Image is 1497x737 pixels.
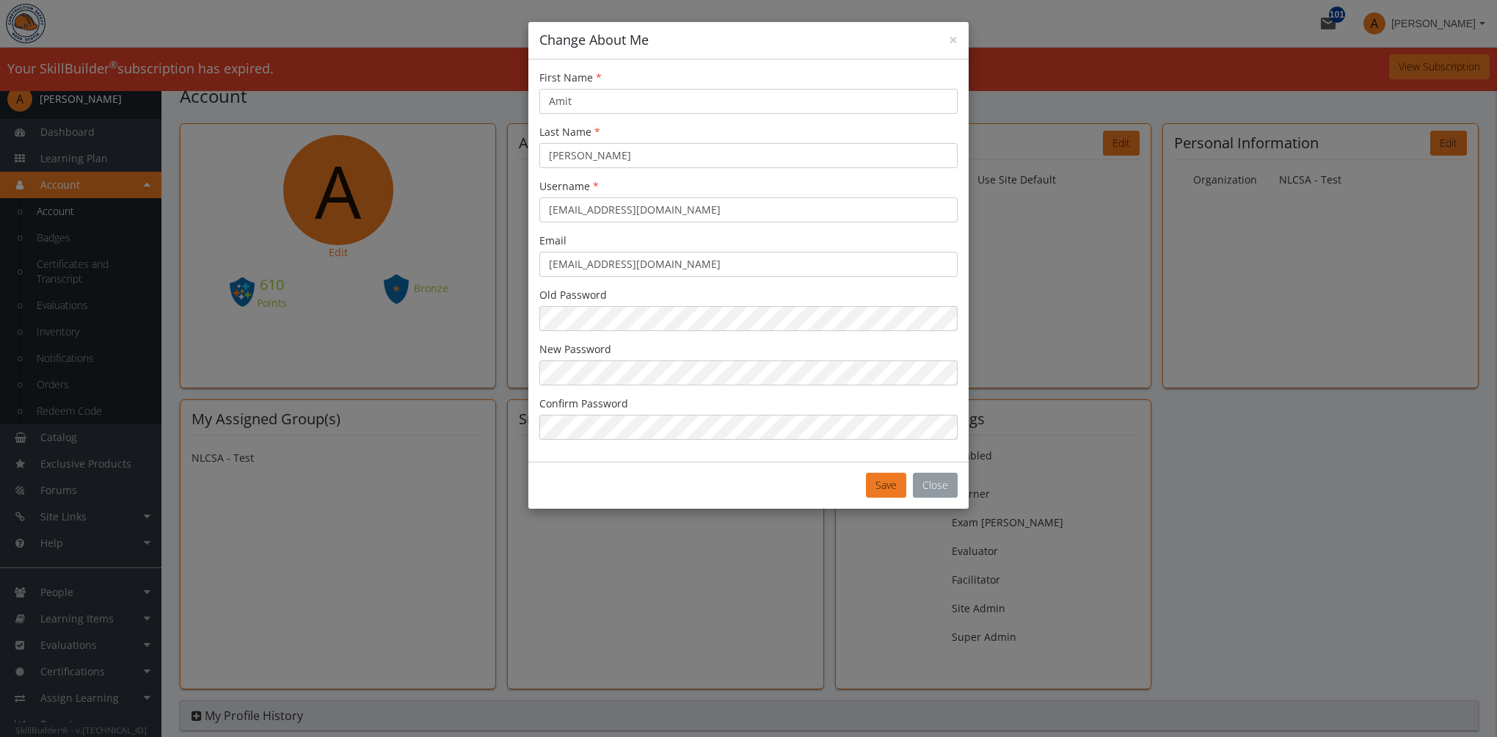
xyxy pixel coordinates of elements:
[913,473,958,498] button: Close
[539,396,628,411] label: Confirm Password
[539,288,607,302] label: Old Password
[949,32,958,48] button: ×
[866,473,906,498] button: Save
[539,233,567,248] label: Email
[539,342,611,357] label: New Password
[539,70,602,85] label: First Name
[539,179,599,194] label: Username
[539,125,600,139] label: Last Name
[539,31,958,50] h4: Change About Me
